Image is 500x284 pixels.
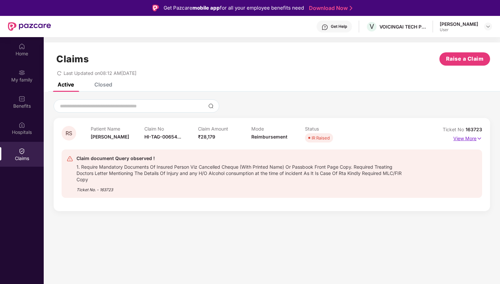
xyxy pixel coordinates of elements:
[370,23,374,30] span: V
[66,131,72,136] span: RS
[198,126,252,132] p: Claim Amount
[453,133,482,142] p: View More
[305,126,359,132] p: Status
[485,24,491,29] img: svg+xml;base64,PHN2ZyBpZD0iRHJvcGRvd24tMzJ4MzIiIHhtbG5zPSJodHRwOi8vd3d3LnczLm9yZy8yMDAwL3N2ZyIgd2...
[58,81,74,88] div: Active
[56,53,89,65] h1: Claims
[64,70,136,76] span: Last Updated on 08:12 AM[DATE]
[440,21,478,27] div: [PERSON_NAME]
[76,154,409,162] div: Claim document Query observed !
[8,22,51,31] img: New Pazcare Logo
[331,24,347,29] div: Get Help
[76,183,409,193] div: Ticket No. - 163723
[57,70,62,76] span: redo
[19,122,25,128] img: svg+xml;base64,PHN2ZyBpZD0iSG9zcGl0YWxzIiB4bWxucz0iaHR0cDovL3d3dy53My5vcmcvMjAwMC9zdmciIHdpZHRoPS...
[164,4,304,12] div: Get Pazcare for all your employee benefits need
[76,162,409,183] div: 1. Require Mandatory Documents Of Insured Person Viz Cancelled Cheque (With Printed Name) Or Pass...
[440,27,478,32] div: User
[350,5,352,12] img: Stroke
[443,127,466,132] span: Ticket No
[309,5,350,12] a: Download Now
[322,24,328,30] img: svg+xml;base64,PHN2ZyBpZD0iSGVscC0zMngzMiIgeG1sbnM9Imh0dHA6Ly93d3cudzMub3JnLzIwMDAvc3ZnIiB3aWR0aD...
[94,81,112,88] div: Closed
[19,148,25,154] img: svg+xml;base64,PHN2ZyBpZD0iQ2xhaW0iIHhtbG5zPSJodHRwOi8vd3d3LnczLm9yZy8yMDAwL3N2ZyIgd2lkdGg9IjIwIi...
[91,126,144,132] p: Patient Name
[466,127,482,132] span: 163723
[312,135,330,141] div: IR Raised
[19,43,25,50] img: svg+xml;base64,PHN2ZyBpZD0iSG9tZSIgeG1sbnM9Imh0dHA6Ly93d3cudzMub3JnLzIwMDAvc3ZnIiB3aWR0aD0iMjAiIG...
[208,103,214,109] img: svg+xml;base64,PHN2ZyBpZD0iU2VhcmNoLTMyeDMyIiB4bWxucz0iaHR0cDovL3d3dy53My5vcmcvMjAwMC9zdmciIHdpZH...
[446,55,484,63] span: Raise a Claim
[198,134,215,140] span: ₹28,179
[476,135,482,142] img: svg+xml;base64,PHN2ZyB4bWxucz0iaHR0cDovL3d3dy53My5vcmcvMjAwMC9zdmciIHdpZHRoPSIxNyIgaGVpZ2h0PSIxNy...
[379,24,426,30] div: VOICINGAI TECH PRIVATE LIMITED
[19,69,25,76] img: svg+xml;base64,PHN2ZyB3aWR0aD0iMjAiIGhlaWdodD0iMjAiIHZpZXdCb3g9IjAgMCAyMCAyMCIgZmlsbD0ibm9uZSIgeG...
[192,5,220,11] strong: mobile app
[251,134,287,140] span: Reimbursement
[152,5,159,11] img: Logo
[144,134,181,140] span: HI-TAG-00654...
[144,126,198,132] p: Claim No
[19,95,25,102] img: svg+xml;base64,PHN2ZyBpZD0iQmVuZWZpdHMiIHhtbG5zPSJodHRwOi8vd3d3LnczLm9yZy8yMDAwL3N2ZyIgd2lkdGg9Ij...
[439,52,490,66] button: Raise a Claim
[67,155,73,162] img: svg+xml;base64,PHN2ZyB4bWxucz0iaHR0cDovL3d3dy53My5vcmcvMjAwMC9zdmciIHdpZHRoPSIyNCIgaGVpZ2h0PSIyNC...
[251,126,305,132] p: Mode
[91,134,129,140] span: [PERSON_NAME]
